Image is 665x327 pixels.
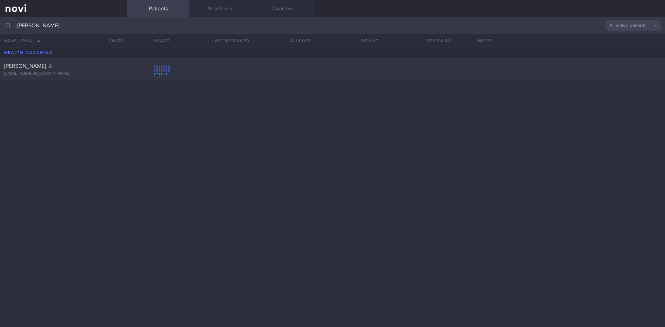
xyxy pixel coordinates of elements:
[266,34,335,48] button: Glucose
[605,20,661,31] button: All active patients
[4,71,123,76] div: [EMAIL_ADDRESS][DOMAIN_NAME]
[99,34,127,48] button: Chats
[196,34,266,48] button: Last Messaged
[335,34,404,48] button: Weight
[474,34,665,48] div: Notes
[404,34,473,48] button: Review By
[4,63,46,69] span: [PERSON_NAME]
[127,34,196,48] div: Usage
